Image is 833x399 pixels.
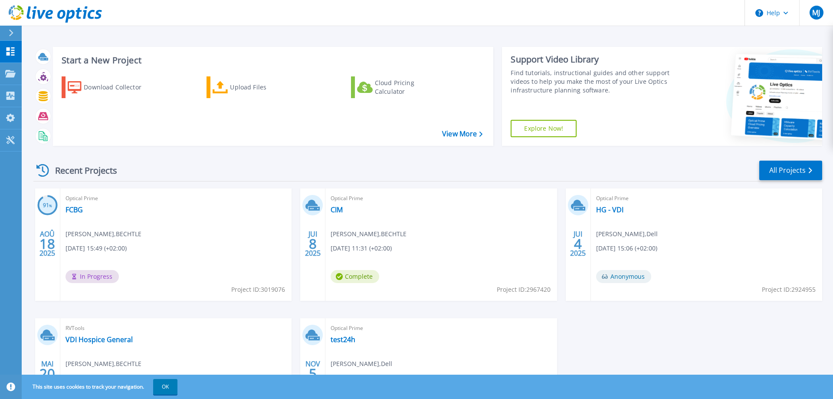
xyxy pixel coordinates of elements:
span: 18 [39,240,55,247]
span: Complete [331,270,379,283]
a: All Projects [759,161,822,180]
span: In Progress [66,270,119,283]
a: Explore Now! [511,120,577,137]
span: RVTools [66,323,286,333]
span: MJ [812,9,820,16]
span: 20 [39,370,55,377]
span: 8 [309,240,317,247]
span: 4 [574,240,582,247]
span: [DATE] 15:06 (+02:00) [596,244,657,253]
span: 5 [309,370,317,377]
span: Optical Prime [331,323,551,333]
span: % [49,203,52,208]
a: FCBG [66,205,83,214]
span: Optical Prime [331,194,551,203]
h3: 91 [37,201,58,211]
div: Cloud Pricing Calculator [375,79,444,96]
span: This site uses cookies to track your navigation. [24,379,177,395]
span: Project ID: 2967420 [497,285,551,294]
div: MAI 2025 [39,358,56,389]
a: VDI Hospice General [66,335,133,344]
span: [DATE] 14:37 (+00:00) [66,373,127,383]
span: [PERSON_NAME] , BECHTLE [66,359,141,369]
span: [PERSON_NAME] , Dell [331,359,392,369]
span: [DATE] 17:39 (+02:00) [331,373,392,383]
a: Download Collector [62,76,158,98]
div: NOV 2024 [305,358,321,389]
a: test24h [331,335,355,344]
div: Download Collector [84,79,153,96]
a: View More [442,130,482,138]
span: [DATE] 15:49 (+02:00) [66,244,127,253]
a: CIM [331,205,343,214]
div: Support Video Library [511,54,674,65]
div: Recent Projects [33,160,129,181]
span: Optical Prime [596,194,817,203]
div: JUI 2025 [305,228,321,260]
span: Project ID: 3019076 [231,285,285,294]
span: Project ID: 2924955 [762,285,816,294]
div: Upload Files [230,79,299,96]
span: [PERSON_NAME] , Dell [596,229,658,239]
a: Cloud Pricing Calculator [351,76,448,98]
div: JUI 2025 [570,228,586,260]
a: Upload Files [207,76,303,98]
div: AOÛ 2025 [39,228,56,260]
button: OK [153,379,177,395]
span: Anonymous [596,270,651,283]
span: [PERSON_NAME] , BECHTLE [66,229,141,239]
span: Optical Prime [66,194,286,203]
span: [DATE] 11:31 (+02:00) [331,244,392,253]
div: Find tutorials, instructional guides and other support videos to help you make the most of your L... [511,69,674,95]
a: HG - VDI [596,205,623,214]
span: [PERSON_NAME] , BECHTLE [331,229,407,239]
h3: Start a New Project [62,56,482,65]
